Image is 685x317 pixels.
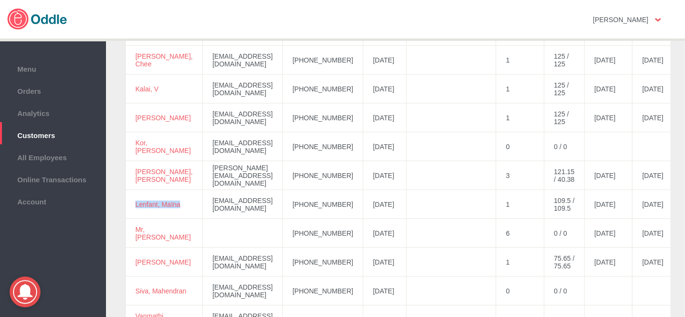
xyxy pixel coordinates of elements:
[496,190,544,219] td: 1
[135,85,158,93] a: Kalai, V
[544,103,585,132] td: 125 / 125
[632,248,681,277] td: [DATE]
[5,85,101,95] span: Orders
[363,190,406,219] td: [DATE]
[632,103,681,132] td: [DATE]
[5,195,101,206] span: Account
[544,46,585,75] td: 125 / 125
[496,219,544,248] td: 6
[363,132,406,161] td: [DATE]
[584,161,632,190] td: [DATE]
[496,46,544,75] td: 1
[632,46,681,75] td: [DATE]
[544,190,585,219] td: 109.5 / 109.5
[203,248,283,277] td: [EMAIL_ADDRESS][DOMAIN_NAME]
[632,161,681,190] td: [DATE]
[203,277,283,305] td: [EMAIL_ADDRESS][DOMAIN_NAME]
[584,219,632,248] td: [DATE]
[496,248,544,277] td: 1
[283,219,363,248] td: [PHONE_NUMBER]
[283,75,363,103] td: [PHONE_NUMBER]
[283,103,363,132] td: [PHONE_NUMBER]
[5,151,101,162] span: All Employees
[584,75,632,103] td: [DATE]
[135,52,193,68] a: [PERSON_NAME], Chee
[363,219,406,248] td: [DATE]
[584,46,632,75] td: [DATE]
[203,132,283,161] td: [EMAIL_ADDRESS][DOMAIN_NAME]
[5,107,101,117] span: Analytics
[135,201,180,208] a: Lenfant, Maïna
[544,277,585,305] td: 0 / 0
[363,248,406,277] td: [DATE]
[584,248,632,277] td: [DATE]
[632,190,681,219] td: [DATE]
[363,161,406,190] td: [DATE]
[544,219,585,248] td: 0 / 0
[544,132,585,161] td: 0 / 0
[496,103,544,132] td: 1
[135,114,191,122] a: [PERSON_NAME]
[496,277,544,305] td: 0
[632,75,681,103] td: [DATE]
[363,277,406,305] td: [DATE]
[363,103,406,132] td: [DATE]
[283,161,363,190] td: [PHONE_NUMBER]
[135,168,193,183] a: [PERSON_NAME], [PERSON_NAME]
[496,161,544,190] td: 3
[283,46,363,75] td: [PHONE_NUMBER]
[5,63,101,73] span: Menu
[283,190,363,219] td: [PHONE_NUMBER]
[135,139,191,154] a: Kor, [PERSON_NAME]
[584,103,632,132] td: [DATE]
[5,173,101,184] span: Online Transactions
[584,190,632,219] td: [DATE]
[203,75,283,103] td: [EMAIL_ADDRESS][DOMAIN_NAME]
[363,75,406,103] td: [DATE]
[135,258,191,266] a: [PERSON_NAME]
[203,161,283,190] td: [PERSON_NAME][EMAIL_ADDRESS][DOMAIN_NAME]
[496,132,544,161] td: 0
[203,190,283,219] td: [EMAIL_ADDRESS][DOMAIN_NAME]
[496,75,544,103] td: 1
[593,16,648,24] strong: [PERSON_NAME]
[632,219,681,248] td: [DATE]
[283,132,363,161] td: [PHONE_NUMBER]
[283,248,363,277] td: [PHONE_NUMBER]
[283,277,363,305] td: [PHONE_NUMBER]
[203,46,283,75] td: [EMAIL_ADDRESS][DOMAIN_NAME]
[135,287,186,295] a: Siva, Mahendran
[203,103,283,132] td: [EMAIL_ADDRESS][DOMAIN_NAME]
[5,129,101,139] span: Customers
[544,161,585,190] td: 121.15 / 40.38
[655,18,661,22] img: user-option-arrow.png
[363,46,406,75] td: [DATE]
[544,248,585,277] td: 75.65 / 75.65
[544,75,585,103] td: 125 / 125
[135,226,191,241] a: Mr, [PERSON_NAME]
